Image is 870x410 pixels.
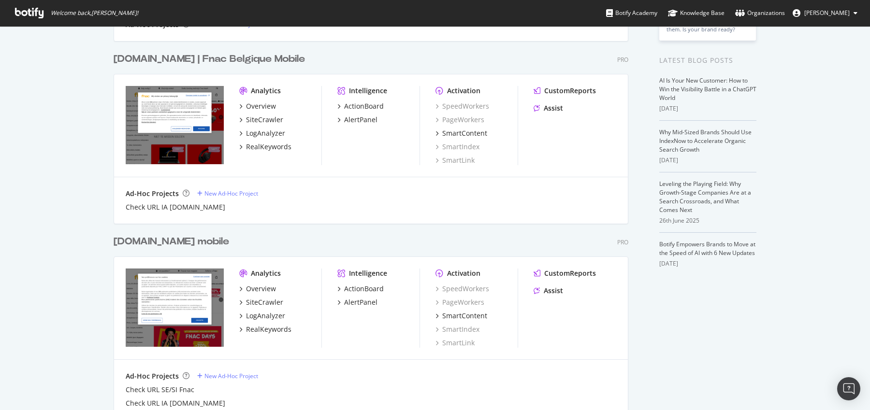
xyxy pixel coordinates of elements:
a: CustomReports [534,269,596,278]
a: Assist [534,286,563,296]
div: [DOMAIN_NAME] | Fnac Belgique Mobile [114,52,305,66]
div: SiteCrawler [246,297,283,307]
a: Assist [534,103,563,113]
div: Botify Academy [606,8,657,18]
div: SmartContent [442,311,487,321]
a: CustomReports [534,86,596,96]
img: www.fnac.be [126,86,224,164]
div: Pro [617,238,628,246]
a: SpeedWorkers [435,101,489,111]
a: ActionBoard [337,284,384,294]
div: 26th June 2025 [659,216,756,225]
a: AI Is Your New Customer: How to Win the Visibility Battle in a ChatGPT World [659,76,756,102]
a: SmartIndex [435,325,479,334]
div: Assist [544,103,563,113]
div: Ad-Hoc Projects [126,189,179,198]
div: AlertPanel [344,297,377,307]
div: New Ad-Hoc Project [204,372,258,380]
div: RealKeywords [246,142,291,152]
a: Check URL SE/SI Fnac [126,385,194,395]
div: Analytics [251,86,281,96]
a: AlertPanel [337,115,377,125]
a: SmartIndex [435,142,479,152]
a: Check URL IA [DOMAIN_NAME] [126,202,225,212]
a: SmartLink [435,338,475,348]
div: New Ad-Hoc Project [204,189,258,198]
a: New Ad-Hoc Project [197,372,258,380]
div: ActionBoard [344,101,384,111]
div: Latest Blog Posts [659,55,756,66]
div: RealKeywords [246,325,291,334]
a: RealKeywords [239,142,291,152]
div: Assist [544,286,563,296]
a: SiteCrawler [239,115,283,125]
a: SmartContent [435,128,487,138]
button: [PERSON_NAME] [785,5,865,21]
a: Leveling the Playing Field: Why Growth-Stage Companies Are at a Search Crossroads, and What Comes... [659,180,751,214]
a: AlertPanel [337,297,377,307]
div: Ad-Hoc Projects [126,371,179,381]
div: [DATE] [659,156,756,165]
div: Overview [246,284,276,294]
div: Organizations [735,8,785,18]
div: SmartContent [442,128,487,138]
a: Overview [239,284,276,294]
span: Welcome back, [PERSON_NAME] ! [51,9,138,17]
a: ActionBoard [337,101,384,111]
a: [DOMAIN_NAME] | Fnac Belgique Mobile [114,52,309,66]
a: [DOMAIN_NAME] mobile [114,235,233,249]
a: SiteCrawler [239,297,283,307]
div: ActionBoard [344,284,384,294]
div: Knowledge Base [668,8,725,18]
a: SpeedWorkers [435,284,489,294]
a: LogAnalyzer [239,128,285,138]
a: PageWorkers [435,297,484,307]
div: [DATE] [659,259,756,268]
span: David Braconnier [804,9,850,17]
div: Pro [617,56,628,64]
a: Why Mid-Sized Brands Should Use IndexNow to Accelerate Organic Search Growth [659,128,752,154]
img: www.fnac.com/ [126,269,224,347]
div: LogAnalyzer [246,128,285,138]
div: Activation [447,86,480,96]
div: Intelligence [349,86,387,96]
div: Activation [447,269,480,278]
a: LogAnalyzer [239,311,285,321]
a: New Ad-Hoc Project [197,189,258,198]
div: [DATE] [659,104,756,113]
div: CustomReports [544,86,596,96]
a: SmartLink [435,156,475,165]
a: Overview [239,101,276,111]
div: CustomReports [544,269,596,278]
div: LogAnalyzer [246,311,285,321]
div: AlertPanel [344,115,377,125]
a: SmartContent [435,311,487,321]
a: Botify Empowers Brands to Move at the Speed of AI with 6 New Updates [659,240,755,257]
div: Intelligence [349,269,387,278]
a: PageWorkers [435,115,484,125]
a: Check URL IA [DOMAIN_NAME] [126,398,225,408]
div: Analytics [251,269,281,278]
a: RealKeywords [239,325,291,334]
div: Open Intercom Messenger [837,377,860,400]
div: SiteCrawler [246,115,283,125]
div: [DOMAIN_NAME] mobile [114,235,229,249]
div: Overview [246,101,276,111]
